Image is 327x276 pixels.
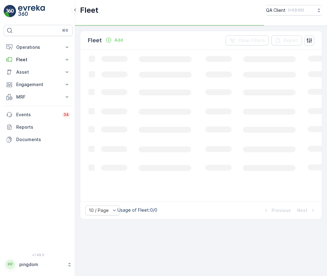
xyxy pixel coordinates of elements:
[4,91,73,103] button: MRF
[271,35,302,45] button: Export
[4,258,73,271] button: PPpingdom
[16,136,70,143] p: Documents
[114,37,123,43] p: Add
[296,207,317,214] button: Next
[4,53,73,66] button: Fleet
[4,5,16,17] img: logo
[262,207,291,214] button: Previous
[16,112,59,118] p: Events
[19,261,64,268] p: pingdom
[238,37,265,44] p: Clear Filters
[5,260,15,269] div: PP
[16,94,60,100] p: MRF
[266,7,286,13] p: QA Client
[225,35,269,45] button: Clear Filters
[18,5,45,17] img: logo_light-DOdMpM7g.png
[88,36,102,45] p: Fleet
[80,5,98,15] p: Fleet
[16,44,60,50] p: Operations
[272,207,291,214] p: Previous
[4,121,73,133] a: Reports
[117,207,157,213] p: Usage of Fleet : 0/0
[4,41,73,53] button: Operations
[64,112,69,117] p: 34
[4,108,73,121] a: Events34
[103,36,126,44] button: Add
[4,78,73,91] button: Engagement
[16,124,70,130] p: Reports
[4,133,73,146] a: Documents
[16,57,60,63] p: Fleet
[284,37,298,44] p: Export
[16,69,60,75] p: Asset
[297,207,307,214] p: Next
[16,81,60,88] p: Engagement
[4,66,73,78] button: Asset
[266,5,322,16] button: QA Client(+03:00)
[288,8,304,13] p: ( +03:00 )
[4,253,73,257] span: v 1.49.0
[62,28,68,33] p: ⌘B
